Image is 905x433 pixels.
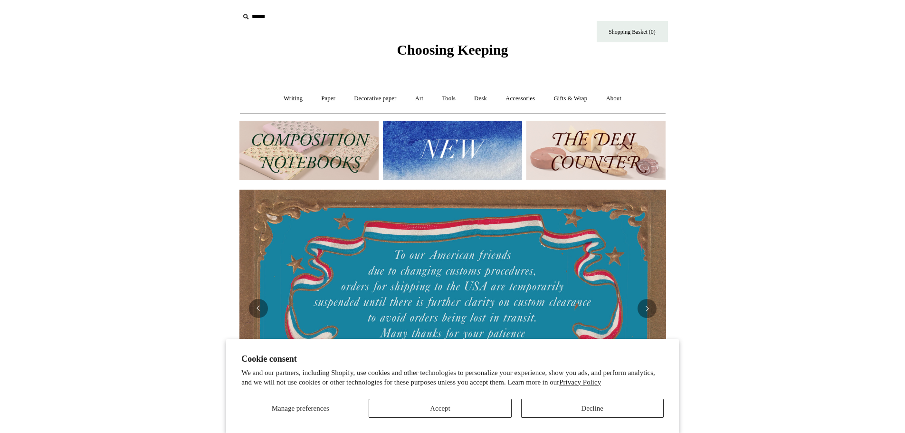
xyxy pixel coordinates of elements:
[239,190,666,427] img: USA PSA .jpg__PID:33428022-6587-48b7-8b57-d7eefc91f15a
[249,299,268,318] button: Previous
[275,86,311,111] a: Writing
[383,121,522,180] img: New.jpg__PID:f73bdf93-380a-4a35-bcfe-7823039498e1
[545,86,596,111] a: Gifts & Wrap
[526,121,666,180] img: The Deli Counter
[521,399,664,418] button: Decline
[345,86,405,111] a: Decorative paper
[433,86,464,111] a: Tools
[313,86,344,111] a: Paper
[272,404,329,412] span: Manage preferences
[597,21,668,42] a: Shopping Basket (0)
[397,42,508,58] span: Choosing Keeping
[241,354,664,364] h2: Cookie consent
[397,49,508,56] a: Choosing Keeping
[241,399,359,418] button: Manage preferences
[239,121,379,180] img: 202302 Composition ledgers.jpg__PID:69722ee6-fa44-49dd-a067-31375e5d54ec
[559,378,601,386] a: Privacy Policy
[638,299,657,318] button: Next
[369,399,511,418] button: Accept
[597,86,630,111] a: About
[241,368,664,387] p: We and our partners, including Shopify, use cookies and other technologies to personalize your ex...
[497,86,543,111] a: Accessories
[466,86,495,111] a: Desk
[407,86,432,111] a: Art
